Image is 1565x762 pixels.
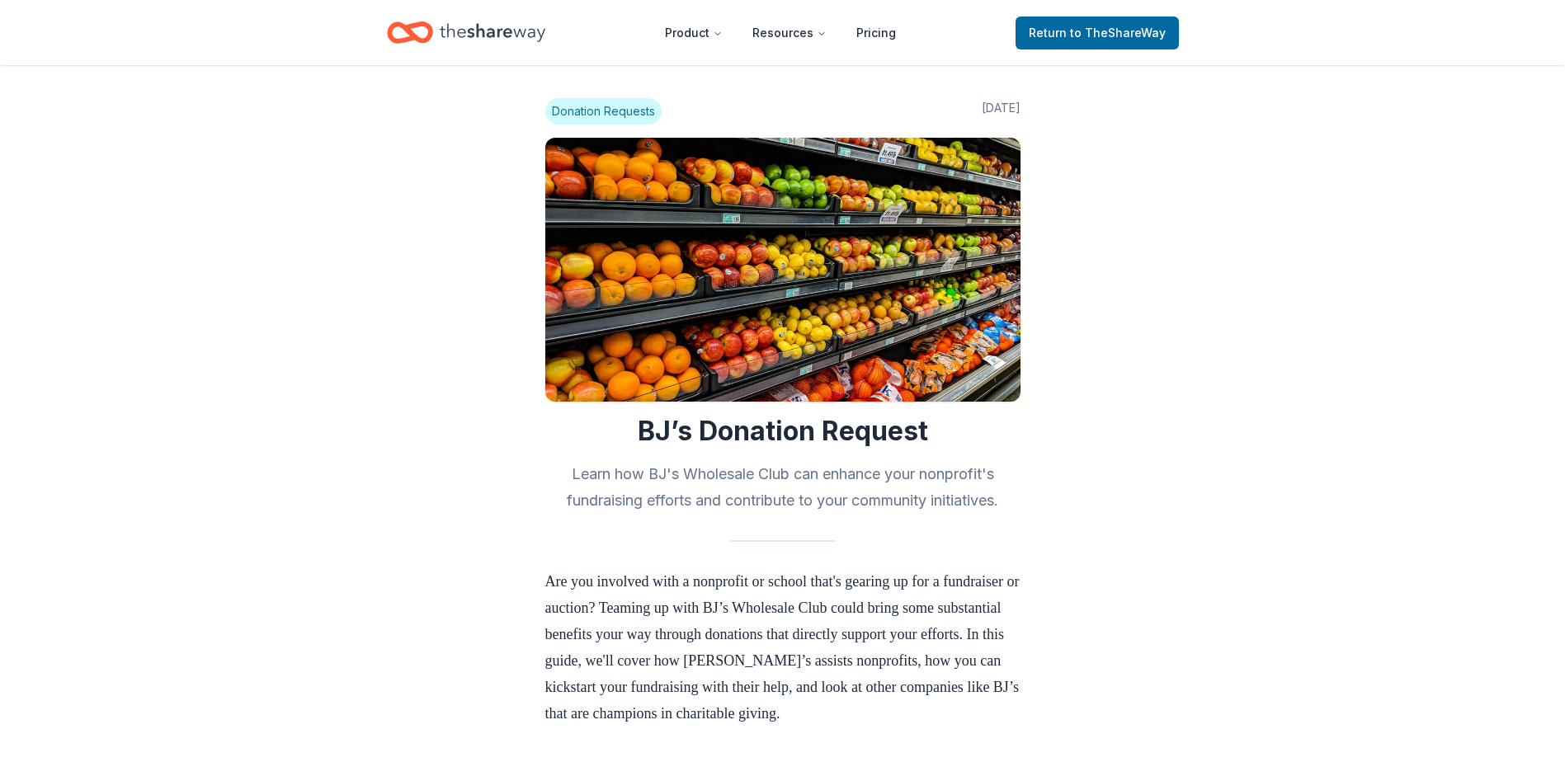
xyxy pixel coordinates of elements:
button: Resources [739,16,840,49]
a: Returnto TheShareWay [1016,16,1179,49]
span: [DATE] [982,98,1021,125]
img: Image for BJ’s Donation Request [545,138,1021,402]
button: Product [652,16,736,49]
a: Pricing [843,16,909,49]
p: Are you involved with a nonprofit or school that's gearing up for a fundraiser or auction? Teamin... [545,568,1021,727]
span: Donation Requests [545,98,662,125]
a: Home [387,13,545,52]
span: Return [1029,23,1166,43]
h1: BJ’s Donation Request [545,415,1021,448]
nav: Main [652,13,909,52]
h2: Learn how BJ's Wholesale Club can enhance your nonprofit's fundraising efforts and contribute to ... [545,461,1021,514]
span: to TheShareWay [1070,26,1166,40]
